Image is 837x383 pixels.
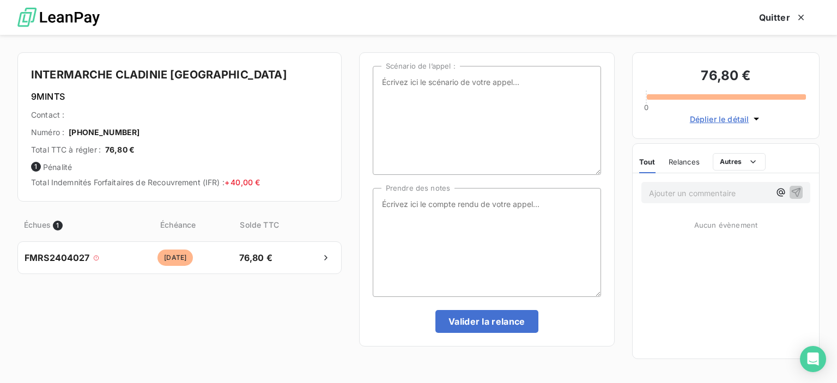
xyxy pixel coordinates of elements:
[31,162,328,173] span: Pénalité
[25,251,90,264] span: FMRS2404027
[105,144,135,155] span: 76,80 €
[31,162,41,172] span: 1
[231,219,288,230] span: Solde TTC
[646,66,806,88] h3: 76,80 €
[694,221,757,229] span: Aucun évènement
[128,219,229,230] span: Échéance
[713,153,766,171] button: Autres
[644,103,648,112] span: 0
[31,127,64,138] span: Numéro :
[157,250,193,266] span: [DATE]
[69,127,139,138] span: [PHONE_NUMBER]
[24,219,51,230] span: Échues
[31,66,328,83] h4: INTERMARCHE CLADINIE [GEOGRAPHIC_DATA]
[800,346,826,372] div: Open Intercom Messenger
[31,144,101,155] span: Total TTC à régler :
[669,157,700,166] span: Relances
[17,3,100,33] img: logo LeanPay
[31,178,260,187] span: Total Indemnités Forfaitaires de Recouvrement (IFR) :
[690,113,749,125] span: Déplier le détail
[687,113,766,125] button: Déplier le détail
[227,251,284,264] span: 76,80 €
[31,90,328,103] h6: 9MINTS
[435,310,538,333] button: Valider la relance
[225,178,260,187] span: + 40,00 €
[53,221,63,230] span: 1
[31,110,64,120] span: Contact :
[639,157,656,166] span: Tout
[746,6,820,29] button: Quitter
